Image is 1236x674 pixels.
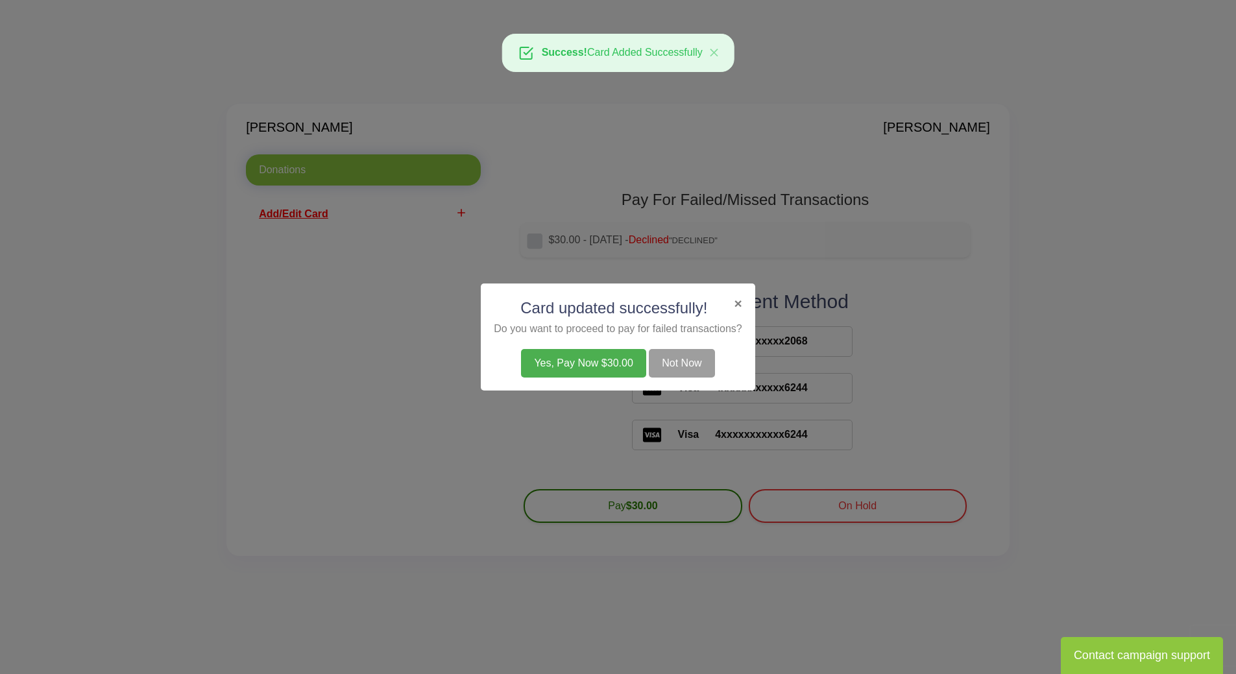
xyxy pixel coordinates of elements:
button: Yes, Pay Now $30.00 [521,349,646,378]
span: × [734,296,742,311]
button: Not Now [649,349,714,378]
button: Close [694,34,734,71]
button: Contact campaign support [1061,637,1223,674]
p: Do you want to proceed to pay for failed transactions? [494,320,742,339]
div: Card Added Successfully [502,34,734,72]
button: × [734,296,742,310]
h3: Card updated successfully! [494,296,742,320]
strong: Success! [542,47,587,58]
